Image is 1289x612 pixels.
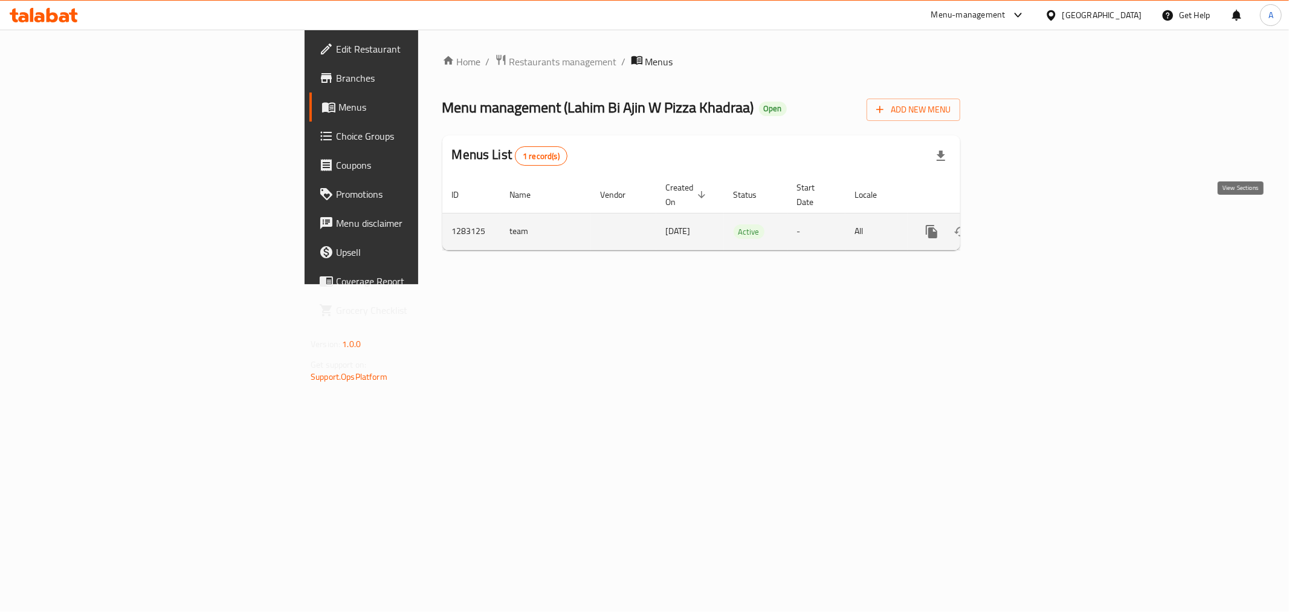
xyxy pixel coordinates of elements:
div: Active [734,224,764,239]
span: Menus [338,100,510,114]
a: Branches [309,63,520,93]
span: Created On [666,180,709,209]
span: Restaurants management [509,54,617,69]
a: Restaurants management [495,54,617,70]
span: Menu disclaimer [336,216,510,230]
span: [DATE] [666,223,691,239]
h2: Menus List [452,146,567,166]
button: more [917,217,946,246]
td: All [845,213,908,250]
span: Get support on: [311,357,366,373]
a: Grocery Checklist [309,296,520,325]
span: Open [759,103,787,114]
table: enhanced table [442,177,1043,250]
span: Coupons [336,158,510,172]
nav: breadcrumb [442,54,960,70]
div: Export file [926,142,955,171]
a: Promotions [309,180,520,209]
span: Name [510,187,547,202]
a: Support.OpsPlatform [311,369,387,385]
span: ID [452,187,475,202]
span: Coverage Report [336,274,510,288]
span: Add New Menu [876,102,951,117]
span: Version: [311,336,340,352]
button: Add New Menu [867,99,960,121]
span: Choice Groups [336,129,510,143]
a: Coverage Report [309,267,520,296]
a: Upsell [309,238,520,267]
span: 1.0.0 [342,336,361,352]
a: Menu disclaimer [309,209,520,238]
td: - [787,213,845,250]
span: Status [734,187,773,202]
span: Edit Restaurant [336,42,510,56]
span: Locale [855,187,893,202]
div: Menu-management [931,8,1006,22]
span: Branches [336,71,510,85]
td: team [500,213,591,250]
a: Choice Groups [309,122,520,151]
span: Menus [645,54,673,69]
span: Grocery Checklist [336,303,510,317]
span: Promotions [336,187,510,201]
span: 1 record(s) [515,151,567,162]
span: Start Date [797,180,831,209]
div: Open [759,102,787,116]
a: Menus [309,93,520,122]
li: / [622,54,626,69]
span: Vendor [601,187,642,202]
th: Actions [908,177,1043,213]
div: Total records count [515,146,567,166]
button: Change Status [946,217,975,246]
a: Coupons [309,151,520,180]
span: Menu management ( Lahim Bi Ajin W Pizza Khadraa ) [442,94,754,121]
a: Edit Restaurant [309,34,520,63]
span: Active [734,225,764,239]
span: A [1268,8,1273,22]
div: [GEOGRAPHIC_DATA] [1062,8,1142,22]
span: Upsell [336,245,510,259]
